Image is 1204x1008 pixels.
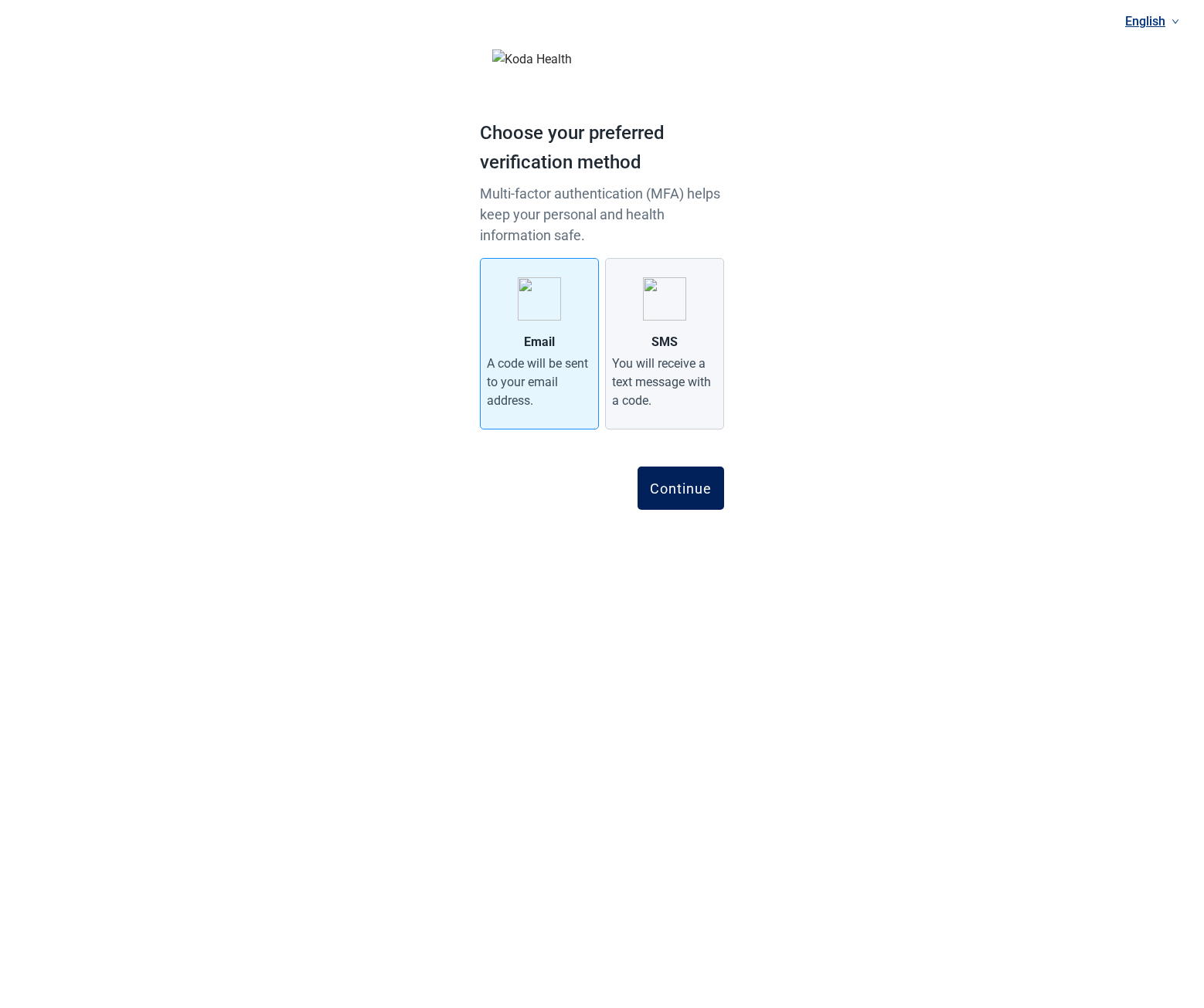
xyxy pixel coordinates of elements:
div: A code will be sent to your email address. [487,355,592,410]
a: Current language: English [1119,8,1185,34]
div: SMS [651,333,678,351]
button: Continue [638,467,724,510]
div: You will receive a text message with a code. [612,355,717,410]
div: Email [524,333,555,351]
h1: Choose your preferred verification method [480,119,724,183]
span: down [1172,18,1179,25]
img: Koda Health [492,49,712,69]
div: Continue [650,480,712,496]
main: Main content [480,19,724,541]
p: Multi-factor authentication (MFA) helps keep your personal and health information safe. [480,183,724,246]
